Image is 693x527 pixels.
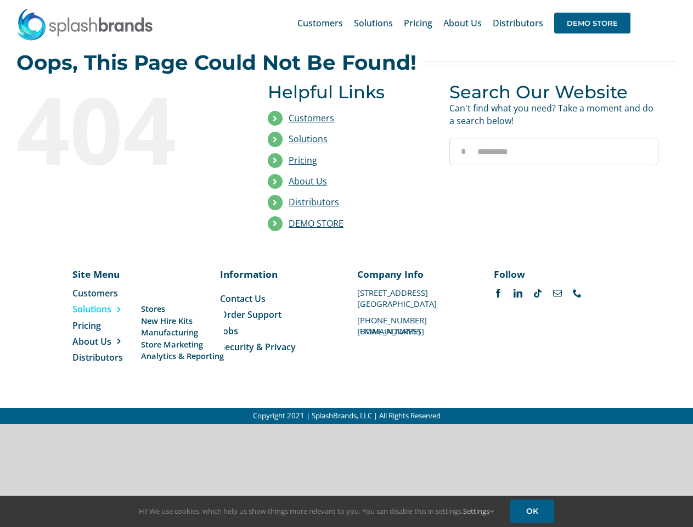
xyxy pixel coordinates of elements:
p: Company Info [357,267,473,281]
span: New Hire Kits [141,315,193,327]
span: DEMO STORE [554,13,630,33]
a: phone [573,289,582,298]
p: Can't find what you need? Take a moment and do a search below! [449,102,658,127]
p: Information [220,267,336,281]
a: DEMO STORE [289,217,343,229]
span: About Us [443,19,482,27]
span: Order Support [220,309,281,321]
a: Analytics & Reporting [141,350,224,362]
span: Customers [72,287,118,299]
a: Solutions [289,133,328,145]
p: Follow [494,267,610,281]
a: Manufacturing [141,327,224,338]
nav: Menu [72,287,147,364]
a: Settings [463,506,494,516]
a: facebook [494,289,503,298]
span: Contact Us [220,293,266,305]
span: Pricing [72,319,101,332]
span: Jobs [220,325,238,337]
a: Distributors [72,351,147,363]
input: Search... [449,138,658,165]
a: linkedin [514,289,522,298]
a: Customers [72,287,147,299]
nav: Menu [220,293,336,354]
a: OK [510,500,554,523]
span: Customers [297,19,343,27]
a: tiktok [533,289,542,298]
span: Solutions [72,303,111,315]
a: Customers [289,112,334,124]
span: Pricing [404,19,432,27]
a: Customers [297,5,343,41]
div: 404 [16,82,226,175]
a: Contact Us [220,293,336,305]
a: Distributors [493,5,543,41]
span: About Us [72,335,111,347]
span: Solutions [354,19,393,27]
a: Jobs [220,325,336,337]
a: DEMO STORE [554,5,630,41]
p: Site Menu [72,267,147,281]
span: Hi! We use cookies, which help us show things more relevant to you. You can disable this in setti... [139,506,494,516]
a: Pricing [72,319,147,332]
img: SplashBrands.com Logo [16,8,154,41]
a: Store Marketing [141,339,224,350]
a: Distributors [289,196,339,208]
span: Store Marketing [141,339,203,350]
h3: Helpful Links [268,82,433,102]
a: New Hire Kits [141,315,224,327]
h2: Oops, This Page Could Not Be Found! [16,52,416,74]
a: About Us [72,335,147,347]
span: Distributors [72,351,123,363]
a: Pricing [289,154,317,166]
span: Distributors [493,19,543,27]
a: Stores [141,303,224,315]
nav: Main Menu [297,5,630,41]
a: Security & Privacy [220,341,336,353]
h3: Search Our Website [449,82,658,102]
a: Order Support [220,309,336,321]
span: Manufacturing [141,327,198,338]
a: Solutions [72,303,147,315]
span: Stores [141,303,165,315]
a: About Us [289,175,327,187]
a: mail [553,289,562,298]
span: Security & Privacy [220,341,296,353]
a: Pricing [404,5,432,41]
input: Search [449,138,477,165]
